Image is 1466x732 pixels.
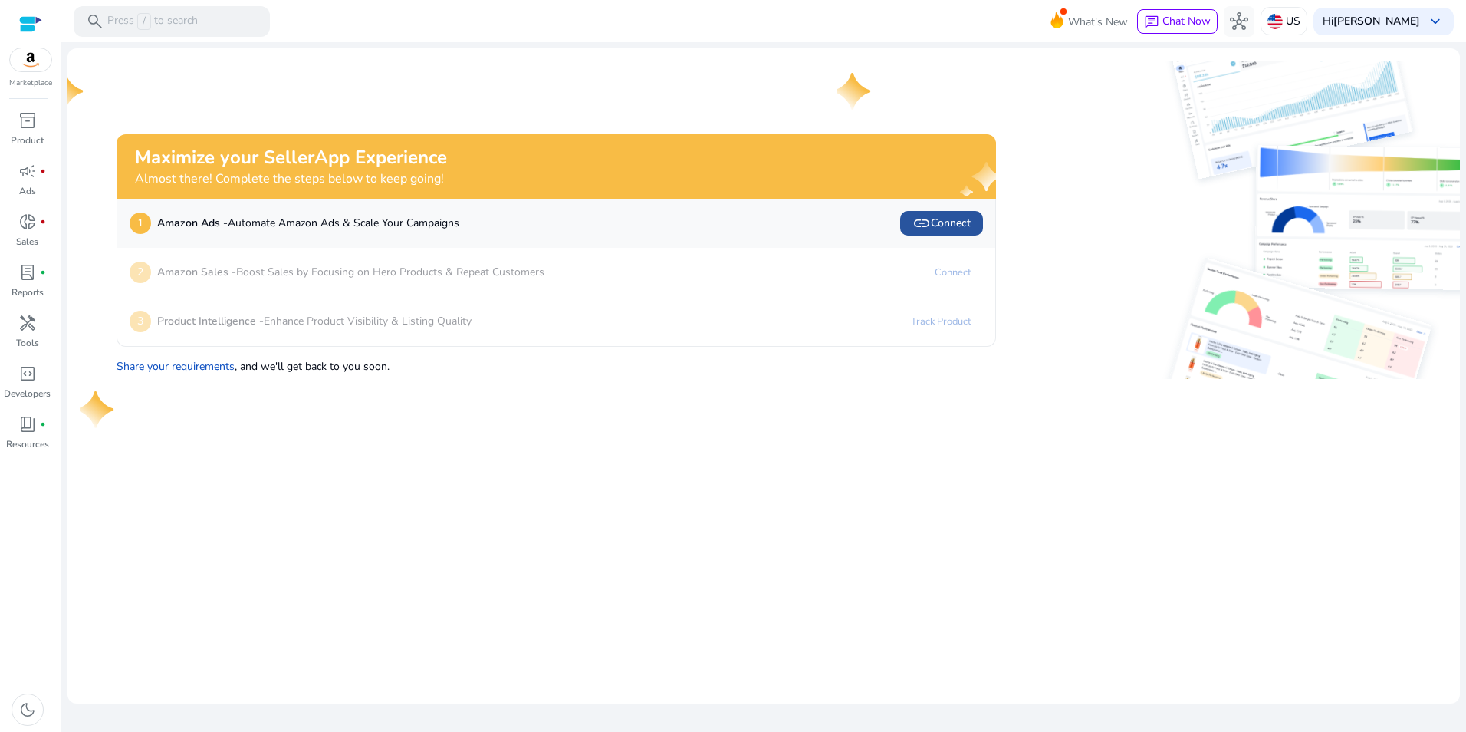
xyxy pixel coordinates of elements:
[107,13,198,30] p: Press to search
[1162,14,1211,28] span: Chat Now
[12,285,44,299] p: Reports
[19,184,36,198] p: Ads
[900,211,983,236] button: linkConnect
[18,314,37,332] span: handyman
[18,162,37,180] span: campaign
[4,387,51,401] p: Developers
[1230,12,1248,31] span: hub
[18,364,37,383] span: code_blocks
[117,352,996,374] p: , and we'll get back to you soon.
[1426,12,1445,31] span: keyboard_arrow_down
[40,269,46,275] span: fiber_manual_record
[1333,14,1420,28] b: [PERSON_NAME]
[18,111,37,130] span: inventory_2
[18,415,37,434] span: book_4
[1267,14,1283,29] img: us.svg
[1068,8,1128,35] span: What's New
[157,265,236,279] b: Amazon Sales -
[40,219,46,225] span: fiber_manual_record
[16,235,38,249] p: Sales
[137,13,151,30] span: /
[1224,6,1254,37] button: hub
[1286,8,1300,35] p: US
[80,391,117,428] img: one-star.svg
[18,701,37,719] span: dark_mode
[912,214,971,232] span: Connect
[130,262,151,283] p: 2
[157,264,544,280] p: Boost Sales by Focusing on Hero Products & Repeat Customers
[1137,9,1218,34] button: chatChat Now
[135,172,447,186] h4: Almost there! Complete the steps below to keep going!
[6,437,49,451] p: Resources
[135,147,447,169] h2: Maximize your SellerApp Experience
[16,336,39,350] p: Tools
[18,213,37,231] span: donut_small
[117,359,235,374] a: Share your requirements
[40,168,46,174] span: fiber_manual_record
[899,309,983,334] a: Track Product
[130,311,151,332] p: 3
[1323,16,1420,27] p: Hi
[86,12,104,31] span: search
[157,313,472,329] p: Enhance Product Visibility & Listing Quality
[10,48,51,71] img: amazon.svg
[157,215,459,231] p: Automate Amazon Ads & Scale Your Campaigns
[18,263,37,282] span: lab_profile
[1144,15,1159,30] span: chat
[837,73,873,110] img: one-star.svg
[9,77,52,89] p: Marketplace
[40,421,46,427] span: fiber_manual_record
[49,73,86,110] img: one-star.svg
[157,314,264,328] b: Product Intelligence -
[912,214,931,232] span: link
[157,216,228,230] b: Amazon Ads -
[11,134,44,147] p: Product
[130,213,151,234] p: 1
[922,260,983,285] a: Connect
